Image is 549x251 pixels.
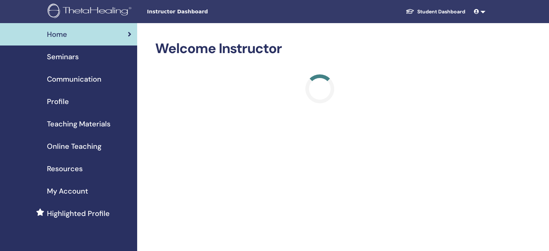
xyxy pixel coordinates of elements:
span: Resources [47,163,83,174]
span: Online Teaching [47,141,101,152]
span: Instructor Dashboard [147,8,255,16]
a: Student Dashboard [400,5,471,18]
img: logo.png [48,4,134,20]
span: Communication [47,74,101,85]
span: My Account [47,186,88,196]
img: graduation-cap-white.svg [406,8,414,14]
h2: Welcome Instructor [155,40,484,57]
span: Seminars [47,51,79,62]
span: Profile [47,96,69,107]
span: Highlighted Profile [47,208,110,219]
span: Teaching Materials [47,118,110,129]
span: Home [47,29,67,40]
